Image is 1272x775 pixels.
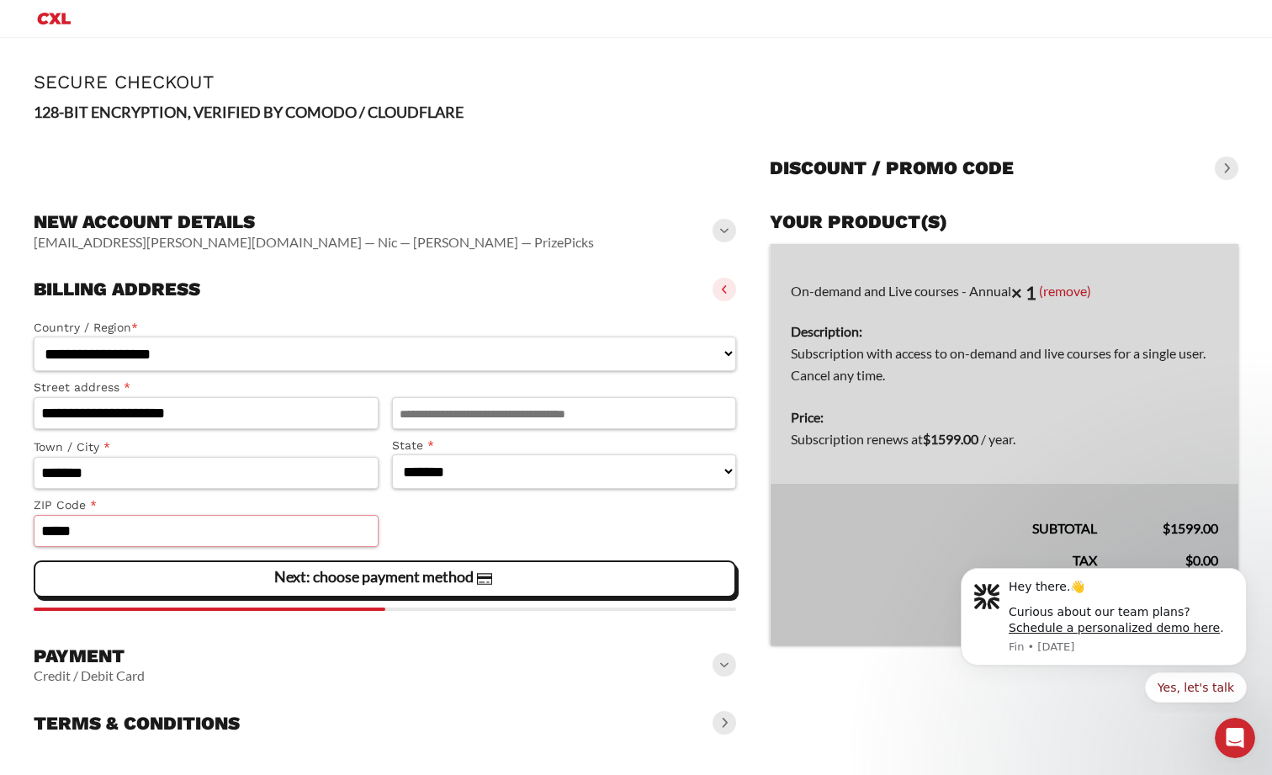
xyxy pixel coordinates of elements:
[34,103,464,121] strong: 128-BIT ENCRYPTION, VERIFIED BY COMODO / CLOUDFLARE
[34,278,200,301] h3: Billing address
[392,436,737,455] label: State
[1215,718,1255,758] iframe: Intercom live chat
[935,553,1272,713] iframe: Intercom notifications message
[34,496,379,515] label: ZIP Code
[34,72,1238,93] h1: Secure Checkout
[34,378,379,397] label: Street address
[34,210,594,234] h3: New account details
[34,560,736,597] vaadin-button: Next: choose payment method
[34,318,736,337] label: Country / Region
[34,234,594,251] vaadin-horizontal-layout: [EMAIL_ADDRESS][PERSON_NAME][DOMAIN_NAME] — Nic — [PERSON_NAME] — PrizePicks
[770,157,1014,180] h3: Discount / promo code
[34,438,379,457] label: Town / City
